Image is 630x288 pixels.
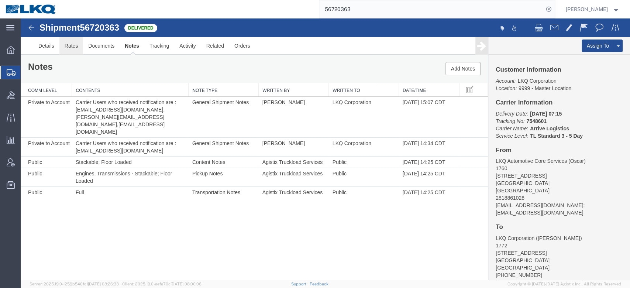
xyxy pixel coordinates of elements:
th: Contents: activate to sort column ascending [51,65,168,78]
span: Server: 2025.19.0-1259b540fc1 [30,282,119,286]
i: Account: [475,59,495,65]
iframe: FS Legacy Container [21,18,630,280]
a: Tracking [124,18,154,36]
button: Manage table columns [443,65,456,78]
span: [GEOGRAPHIC_DATA] [475,246,529,252]
i: Delivery Date: [475,92,507,98]
span: Carrier Users who received notification are : [EMAIL_ADDRESS][DOMAIN_NAME],[PERSON_NAME][EMAIL_AD... [55,81,157,116]
a: Notes [99,18,124,36]
button: Assign To [561,21,593,34]
span: Client: 2025.19.0-aefe70c [122,282,202,286]
b: Arrive Logistics [509,107,548,113]
td: Public [308,138,378,150]
th: Note Type: activate to sort column ascending [168,65,238,78]
i: Carrier Name: [475,107,507,113]
span: Full [55,171,63,177]
span: [DATE] 08:00:06 [171,282,202,286]
p: 9999 - Master Location [475,59,602,73]
span: Stackable; Floor Loaded [55,141,111,147]
h4: To [475,205,602,212]
b: [DATE] 07:15 [509,92,541,98]
i: Location: [475,67,496,73]
td: [DATE] 14:25 CDT [378,150,439,168]
th: Written To: activate to sort column ascending [308,65,378,78]
td: Public [308,150,378,168]
td: Transportation Notes [168,168,238,180]
span: Copyright © [DATE]-[DATE] Agistix Inc., All Rights Reserved [507,281,621,287]
td: Content Notes [168,138,238,150]
td: [DATE] 14:25 CDT [378,168,439,180]
h4: Customer Information [475,48,602,55]
input: Search for shipment number, reference number [319,0,544,18]
h4: From [475,128,602,136]
td: LKQ Corporation [308,78,378,119]
td: Agistix Truckload Services [238,138,308,150]
img: logo [5,4,57,15]
address: LKQ Automotive Core Services (Oscar) 1760 [STREET_ADDRESS] [GEOGRAPHIC_DATA] 2818861028 [EMAIL_AD... [475,139,602,198]
b: 7548601 [506,100,526,106]
a: Orders [209,18,235,36]
a: Activity [154,18,180,36]
td: General Shipment Notes [168,78,238,119]
span: Carrier Users who received notification are : [EMAIL_ADDRESS][DOMAIN_NAME] [55,122,157,135]
td: [PERSON_NAME] [238,78,308,119]
span: LKQ Corporation [497,59,536,65]
button: Add Notes [425,44,460,57]
address: LKQ Corporation ([PERSON_NAME]) 1772 [STREET_ADDRESS] [GEOGRAPHIC_DATA] [PHONE_NUMBER] [EMAIL_ADD... [475,216,602,268]
i: Service Level: [475,114,507,120]
th: Written By: activate to sort column ascending [238,65,308,78]
b: TL Standard 3 - 5 Day [509,114,562,120]
button: [PERSON_NAME] [565,5,620,14]
a: Feedback [309,282,328,286]
a: Documents [62,18,99,36]
a: Support [291,282,310,286]
td: Agistix Truckload Services [238,150,308,168]
td: [PERSON_NAME] [238,119,308,138]
td: [DATE] 14:25 CDT [378,138,439,150]
td: Pickup Notes [168,150,238,168]
td: Public [308,168,378,180]
h4: Carrier Information [475,81,602,88]
td: Agistix Truckload Services [238,168,308,180]
td: [DATE] 14:34 CDT [378,119,439,138]
td: General Shipment Notes [168,119,238,138]
a: Related [180,18,209,36]
th: Date/Time: activate to sort column ascending [378,65,439,78]
span: [GEOGRAPHIC_DATA] [475,169,529,175]
td: LKQ Corporation [308,119,378,138]
i: Tracking No: [475,100,504,106]
span: Engines, Transmissions - Stackable; Floor Loaded [55,152,153,165]
h1: Notes [7,44,32,53]
a: Rates [39,18,63,36]
span: Matt Harvey [566,5,608,13]
td: [DATE] 15:07 CDT [378,78,439,119]
span: [DATE] 08:26:33 [88,282,119,286]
